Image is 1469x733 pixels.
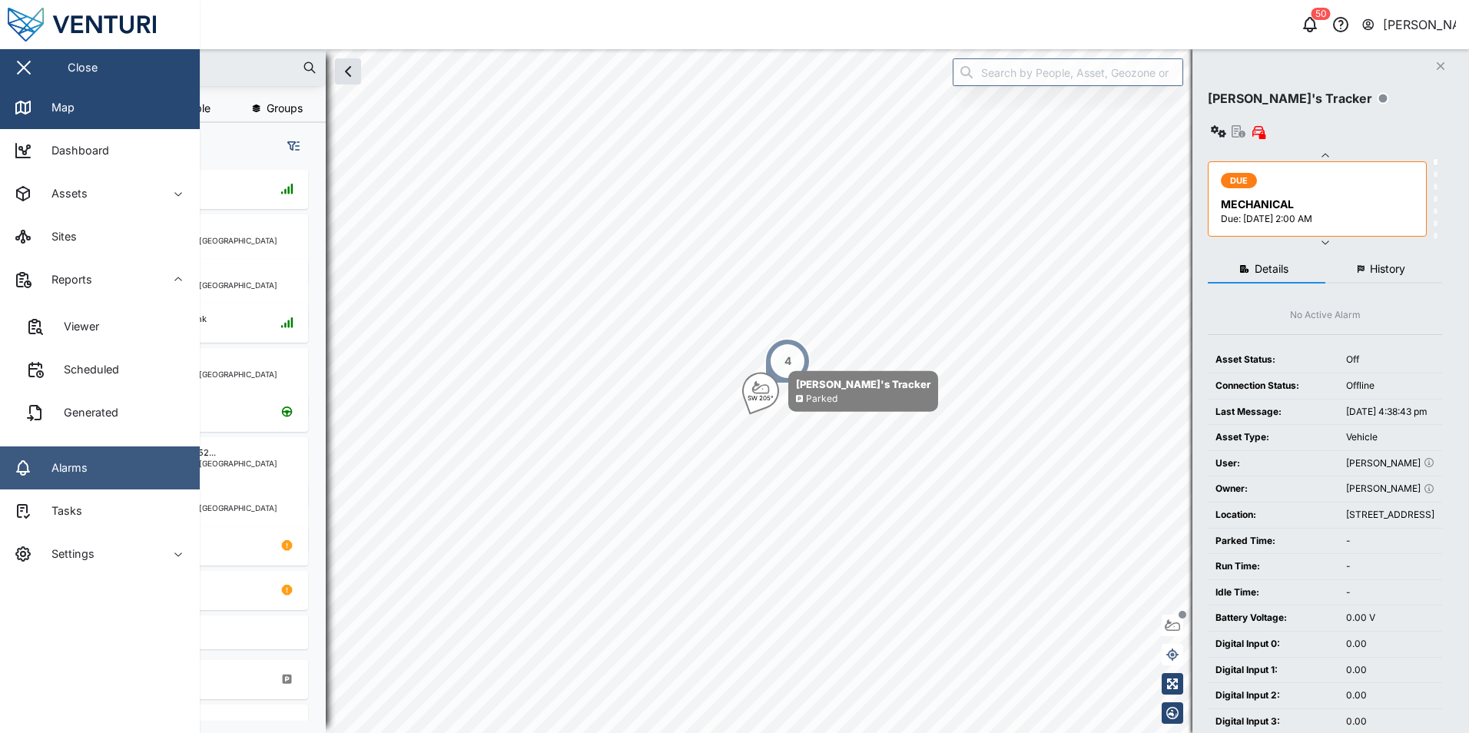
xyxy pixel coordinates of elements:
[1215,637,1331,652] div: Digital Input 0:
[40,142,109,159] div: Dashboard
[1215,715,1331,729] div: Digital Input 3:
[1346,534,1434,549] div: -
[1290,308,1361,323] div: No Active Alarm
[40,185,88,202] div: Assets
[40,99,75,116] div: Map
[1215,405,1331,420] div: Last Message:
[1215,611,1331,625] div: Battery Voltage:
[1215,508,1331,522] div: Location:
[40,228,77,245] div: Sites
[1215,430,1331,445] div: Asset Type:
[52,361,119,378] div: Scheduled
[1215,688,1331,703] div: Digital Input 2:
[12,391,187,434] a: Generated
[1346,663,1434,678] div: 0.00
[1215,379,1331,393] div: Connection Status:
[1215,456,1331,471] div: User:
[8,8,207,41] img: Main Logo
[1346,456,1434,471] div: [PERSON_NAME]
[1346,637,1434,652] div: 0.00
[1346,508,1434,522] div: [STREET_ADDRESS]
[1346,379,1434,393] div: Offline
[40,271,92,288] div: Reports
[1208,89,1372,108] div: [PERSON_NAME]'s Tracker
[68,59,98,76] div: Close
[1215,353,1331,367] div: Asset Status:
[784,353,791,370] div: 4
[1215,663,1331,678] div: Digital Input 1:
[1346,430,1434,445] div: Vehicle
[742,371,938,412] div: Map marker
[1215,585,1331,600] div: Idle Time:
[40,502,82,519] div: Tasks
[1346,353,1434,367] div: Off
[1383,15,1457,35] div: [PERSON_NAME]
[40,459,88,476] div: Alarms
[1215,482,1331,496] div: Owner:
[1215,559,1331,574] div: Run Time:
[806,392,837,406] div: Parked
[1221,196,1417,213] div: MECHANICAL
[1346,688,1434,703] div: 0.00
[1311,8,1331,20] div: 50
[1370,264,1405,274] span: History
[52,318,99,335] div: Viewer
[1346,585,1434,600] div: -
[52,404,118,421] div: Generated
[1255,264,1288,274] span: Details
[1346,715,1434,729] div: 0.00
[12,305,187,348] a: Viewer
[1361,14,1457,35] button: [PERSON_NAME]
[1221,212,1417,227] div: Due: [DATE] 2:00 AM
[267,103,303,114] span: Groups
[953,58,1183,86] input: Search by People, Asset, Geozone or Place
[796,376,930,392] div: [PERSON_NAME]'s Tracker
[12,348,187,391] a: Scheduled
[1215,534,1331,549] div: Parked Time:
[1346,482,1434,496] div: [PERSON_NAME]
[1346,559,1434,574] div: -
[40,546,95,562] div: Settings
[1346,405,1434,420] div: [DATE] 4:38:43 pm
[49,49,1469,733] canvas: Map
[1346,611,1434,625] div: 0.00 V
[1230,174,1248,187] span: DUE
[764,338,811,384] div: Map marker
[748,395,774,401] div: SW 205°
